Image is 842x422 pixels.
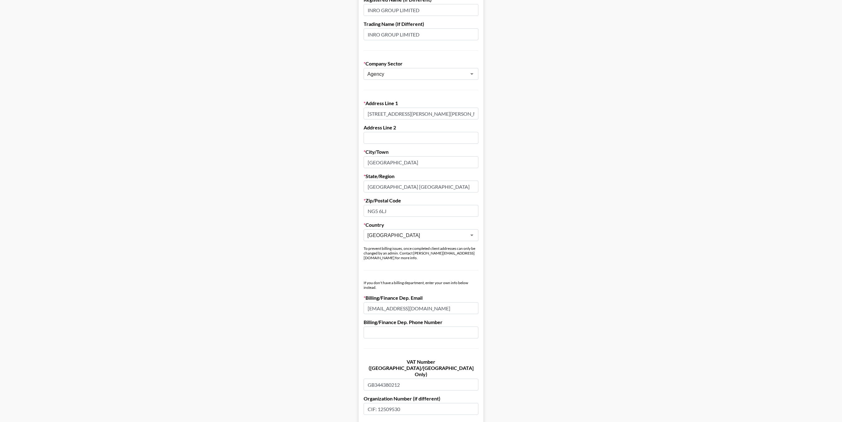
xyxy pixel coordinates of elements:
[364,280,478,290] div: If you don't have a billing department, enter your own info below instead.
[364,149,478,155] label: City/Town
[364,21,478,27] label: Trading Name (If Different)
[364,197,478,204] label: Zip/Postal Code
[364,173,478,179] label: State/Region
[364,100,478,106] label: Address Line 1
[467,70,476,78] button: Open
[364,246,478,260] div: To prevent billing issues, once completed client addresses can only be changed by an admin. Conta...
[364,61,478,67] label: Company Sector
[364,222,478,228] label: Country
[364,359,478,377] label: VAT Number ([GEOGRAPHIC_DATA]/[GEOGRAPHIC_DATA] Only)
[364,319,478,325] label: Billing/Finance Dep. Phone Number
[364,295,478,301] label: Billing/Finance Dep. Email
[467,231,476,240] button: Open
[364,395,478,402] label: Organization Number (if different)
[364,124,478,131] label: Address Line 2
